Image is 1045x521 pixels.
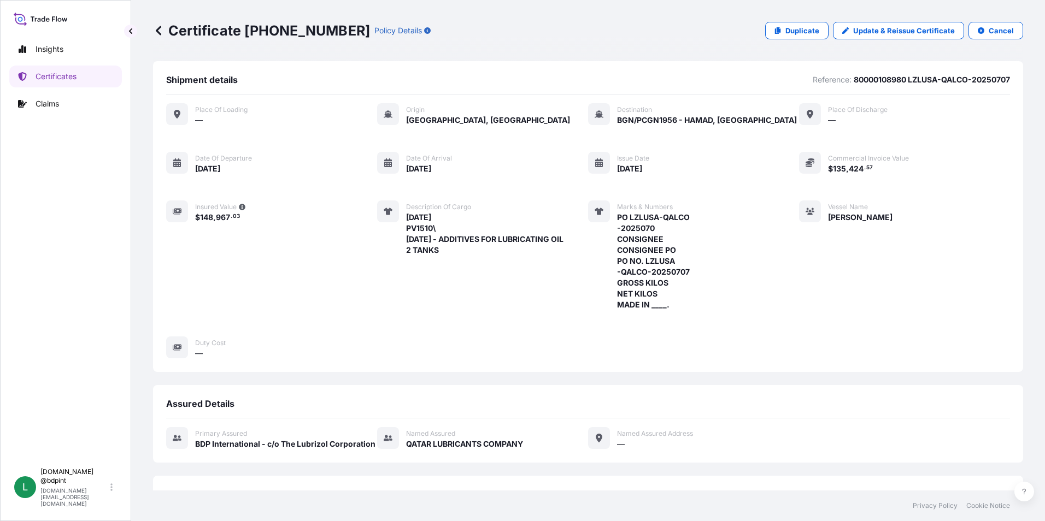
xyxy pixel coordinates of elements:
span: L [22,482,28,493]
p: Claims [36,98,59,109]
p: [DOMAIN_NAME][EMAIL_ADDRESS][DOMAIN_NAME] [40,487,108,507]
span: Additional clauses [166,489,244,500]
p: Duplicate [785,25,819,36]
span: 135 [833,165,846,173]
span: Named Assured [406,429,455,438]
span: Commercial Invoice Value [828,154,909,163]
span: — [195,348,203,359]
span: BGN/PCGN1956 - HAMAD, [GEOGRAPHIC_DATA] [617,115,797,126]
a: Duplicate [765,22,829,39]
p: Insights [36,44,63,55]
p: 80000108980 LZLUSA-QALCO-20250707 [854,74,1010,85]
span: Description of cargo [406,203,471,211]
span: — [617,439,625,449]
p: [DOMAIN_NAME] @bdpint [40,467,108,485]
a: Certificates [9,66,122,87]
span: [DATE] [617,163,642,174]
span: $ [195,214,200,221]
span: Vessel Name [828,203,868,211]
span: Origin [406,105,425,114]
span: Insured Value [195,203,237,211]
span: Assured Details [166,398,234,409]
span: [PERSON_NAME] [828,212,893,223]
span: 148 [200,214,213,221]
p: Certificate [PHONE_NUMBER] [153,22,370,39]
p: Update & Reissue Certificate [853,25,955,36]
span: Named Assured Address [617,429,693,438]
span: Marks & Numbers [617,203,673,211]
span: PO LZLUSA-QALCO -2025070 CONSIGNEE CONSIGNEE PO PO NO. LZLUSA -QALCO-20250707 GROSS KILOS NET KIL... [617,212,690,310]
span: , [213,214,216,221]
p: Certificates [36,71,77,82]
a: Claims [9,93,122,115]
span: Place of discharge [828,105,888,114]
span: — [828,115,836,126]
span: Duty Cost [195,339,226,347]
span: [DATE] [406,163,431,174]
span: Place of Loading [195,105,248,114]
span: Primary assured [195,429,247,438]
a: Insights [9,38,122,60]
span: Shipment details [166,74,238,85]
span: [GEOGRAPHIC_DATA], [GEOGRAPHIC_DATA] [406,115,570,126]
span: — [195,115,203,126]
a: Update & Reissue Certificate [833,22,964,39]
span: Issue Date [617,154,649,163]
span: , [846,165,849,173]
p: Cancel [989,25,1014,36]
span: . [864,166,866,170]
button: Cancel [968,22,1023,39]
a: Cookie Notice [966,501,1010,510]
a: Privacy Policy [913,501,958,510]
span: [DATE] PV1510\ [DATE] - ADDITIVES FOR LUBRICATING OIL 2 TANKS [406,212,563,256]
span: 967 [216,214,230,221]
span: Date of arrival [406,154,452,163]
span: 57 [866,166,873,170]
span: [DATE] [195,163,220,174]
span: 03 [233,215,240,218]
span: QATAR LUBRICANTS COMPANY [406,439,523,449]
span: 424 [849,165,864,173]
span: $ [828,165,833,173]
span: BDP International - c/o The Lubrizol Corporation [195,439,375,449]
span: . [231,215,232,218]
span: Destination [617,105,652,114]
p: Reference: [813,74,852,85]
p: Policy Details [374,25,422,36]
span: Date of departure [195,154,252,163]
